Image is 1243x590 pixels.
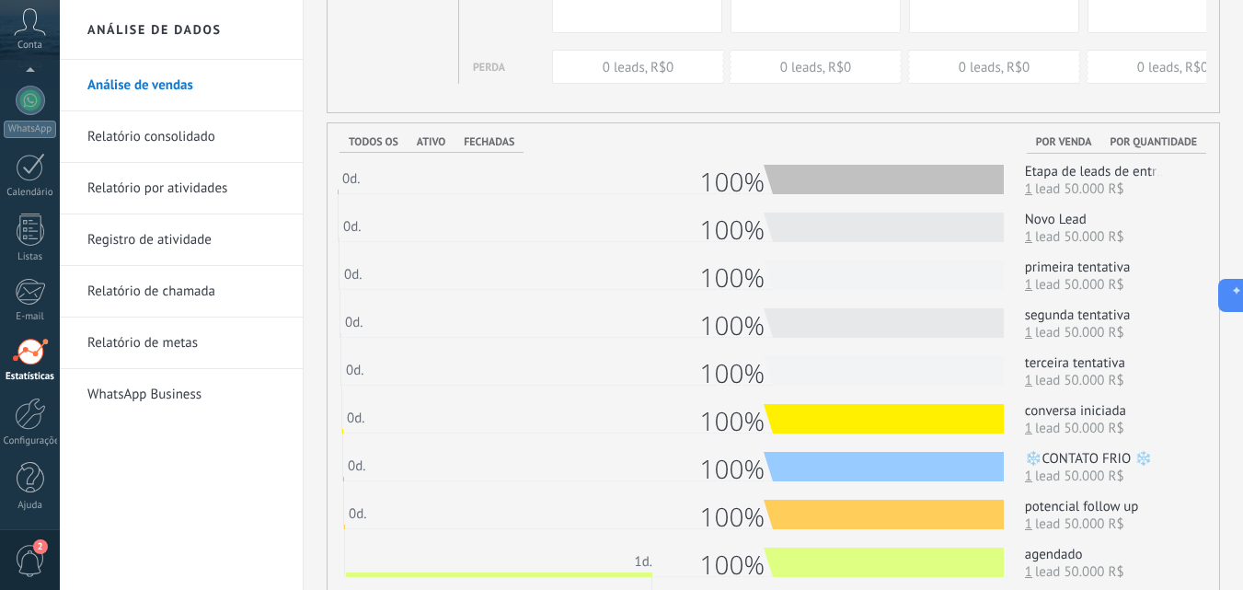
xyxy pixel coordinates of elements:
[731,59,901,76] div: 0 leads, R$0
[4,371,57,383] div: Estatísticas
[60,214,303,266] li: Registro de atividade
[349,135,398,149] span: Todos os
[87,318,284,369] a: Relatório de metas
[1025,180,1032,198] a: 1
[1025,468,1032,485] a: 1
[1025,468,1173,485] span: lead 50.000 R$
[673,308,765,343] span: 100%
[87,111,284,163] a: Relatório consolidado
[87,163,284,214] a: Relatório por atividades
[673,404,765,439] span: 100%
[4,251,57,263] div: Listas
[1025,402,1173,420] span: conversa iniciada
[4,187,57,199] div: Calendário
[1025,276,1173,294] span: lead 50.000 R$
[4,121,56,138] div: WhatsApp
[4,500,57,512] div: Ajuda
[1025,228,1032,246] a: 1
[87,266,284,318] a: Relatório de chamada
[1025,211,1173,228] span: Novo Lead
[4,311,57,323] div: E-mail
[673,500,765,535] span: 100%
[473,61,505,75] div: Perda
[673,260,765,295] span: 100%
[1025,546,1173,563] span: agendado
[673,548,765,583] span: 100%
[1036,135,1092,149] span: Por venda
[60,266,303,318] li: Relatório de chamada
[1025,228,1173,246] span: lead 50.000 R$
[1025,420,1032,437] a: 1
[1025,354,1173,372] span: terceira tentativa
[87,369,284,421] a: WhatsApp Business
[1025,563,1173,581] span: lead 50.000 R$
[464,135,514,149] span: Fechadas
[4,435,57,447] div: Configurações
[60,60,303,111] li: Análise de vendas
[1025,498,1173,515] span: potencial follow up
[1025,450,1173,468] span: ❄️CONTATO FRIO ❄️
[1025,324,1173,341] span: lead 50.000 R$
[1025,259,1173,276] span: primeira tentativa
[87,60,284,111] a: Análise de vendas
[1025,276,1032,294] a: 1
[1110,135,1197,149] span: Por quantidade
[1025,563,1032,581] a: 1
[1025,324,1032,341] a: 1
[60,318,303,369] li: Relatório de metas
[17,40,42,52] span: Conta
[553,59,723,76] div: 0 leads, R$0
[60,369,303,420] li: WhatsApp Business
[673,165,765,200] span: 100%
[1025,180,1173,198] span: lead 50.000 R$
[1025,307,1173,324] span: segunda tentativa
[1025,515,1032,533] a: 1
[909,59,1079,76] div: 0 leads, R$0
[33,539,48,554] span: 2
[417,135,445,149] span: Ativo
[1025,420,1173,437] span: lead 50.000 R$
[673,213,765,248] span: 100%
[1025,372,1032,389] a: 1
[60,111,303,163] li: Relatório consolidado
[1025,372,1173,389] span: lead 50.000 R$
[673,452,765,487] span: 100%
[673,356,765,391] span: 100%
[635,553,652,571] div: 1d.
[1025,515,1173,533] span: lead 50.000 R$
[87,214,284,266] a: Registro de atividade
[1025,163,1173,180] span: Etapa de leads de entrada
[60,163,303,214] li: Relatório por atividades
